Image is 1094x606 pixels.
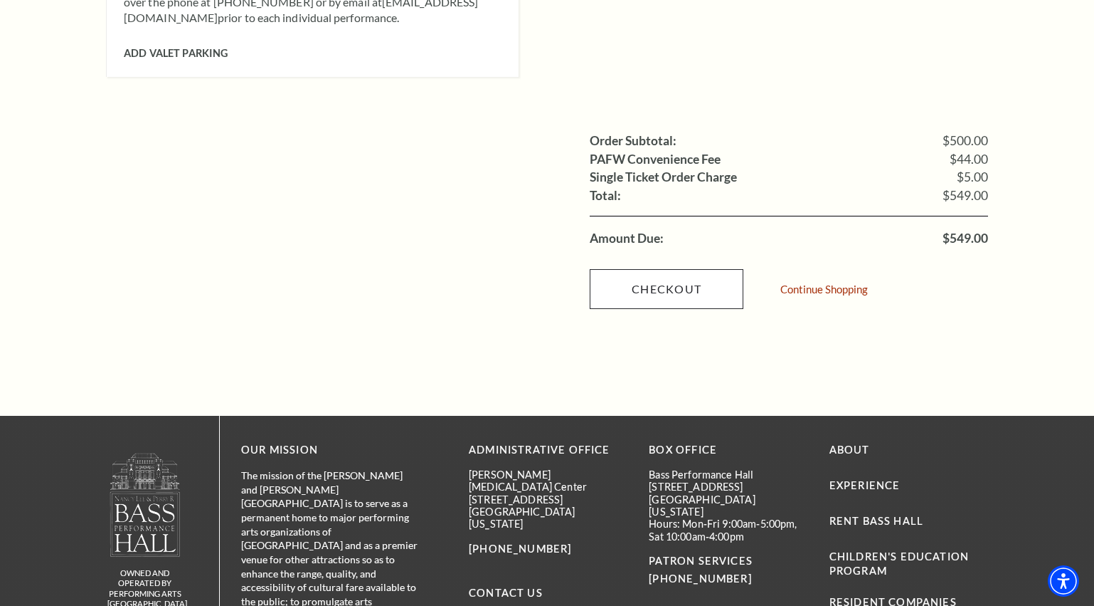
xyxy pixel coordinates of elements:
[124,47,228,59] span: Add Valet Parking
[829,479,901,491] a: Experience
[829,550,969,577] a: Children's Education Program
[942,232,988,245] span: $549.00
[590,135,676,147] label: Order Subtotal:
[109,452,181,557] img: owned and operated by Performing Arts Fort Worth, A NOT-FOR-PROFIT 501(C)3 ORGANIZATION
[780,284,868,295] a: Continue Shopping
[942,189,988,202] span: $549.00
[829,444,870,456] a: About
[649,481,807,493] p: [STREET_ADDRESS]
[649,493,807,518] p: [GEOGRAPHIC_DATA][US_STATE]
[469,587,543,599] a: Contact Us
[649,442,807,459] p: BOX OFFICE
[590,171,737,184] label: Single Ticket Order Charge
[942,135,988,147] span: $500.00
[1048,565,1079,597] div: Accessibility Menu
[590,269,743,309] a: Checkout
[649,469,807,481] p: Bass Performance Hall
[829,515,923,527] a: Rent Bass Hall
[469,506,627,531] p: [GEOGRAPHIC_DATA][US_STATE]
[469,540,627,558] p: [PHONE_NUMBER]
[957,171,988,184] span: $5.00
[469,469,627,493] p: [PERSON_NAME][MEDICAL_DATA] Center
[241,442,419,459] p: OUR MISSION
[649,518,807,543] p: Hours: Mon-Fri 9:00am-5:00pm, Sat 10:00am-4:00pm
[649,553,807,588] p: PATRON SERVICES [PHONE_NUMBER]
[590,153,721,166] label: PAFW Convenience Fee
[469,493,627,506] p: [STREET_ADDRESS]
[950,153,988,166] span: $44.00
[590,189,621,202] label: Total:
[469,442,627,459] p: Administrative Office
[590,232,664,245] label: Amount Due:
